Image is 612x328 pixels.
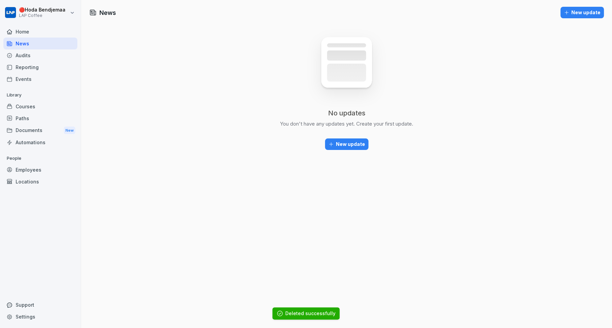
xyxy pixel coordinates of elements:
p: LAP Coffee [19,13,65,18]
h1: News [99,8,116,17]
a: Audits [3,49,77,61]
a: Employees [3,164,77,176]
p: You don't have any updates yet. Create your first update. [280,120,413,128]
a: Courses [3,101,77,112]
div: Support [3,299,77,311]
a: Settings [3,311,77,323]
p: Library [3,90,77,101]
div: Documents [3,124,77,137]
a: DocumentsNew [3,124,77,137]
a: Paths [3,112,77,124]
div: Deleted successfully [285,310,336,317]
div: New update [328,140,365,148]
p: No updates [328,109,365,117]
div: New [64,127,75,134]
a: News [3,38,77,49]
button: New update [325,138,368,150]
img: news_empty.svg [306,28,387,109]
a: Events [3,73,77,85]
a: Reporting [3,61,77,73]
p: People [3,153,77,164]
a: Home [3,26,77,38]
div: New update [564,9,600,16]
button: New update [560,7,604,18]
a: Locations [3,176,77,188]
a: Automations [3,136,77,148]
p: 🔴 Hoda Bendjemaa [19,7,65,13]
